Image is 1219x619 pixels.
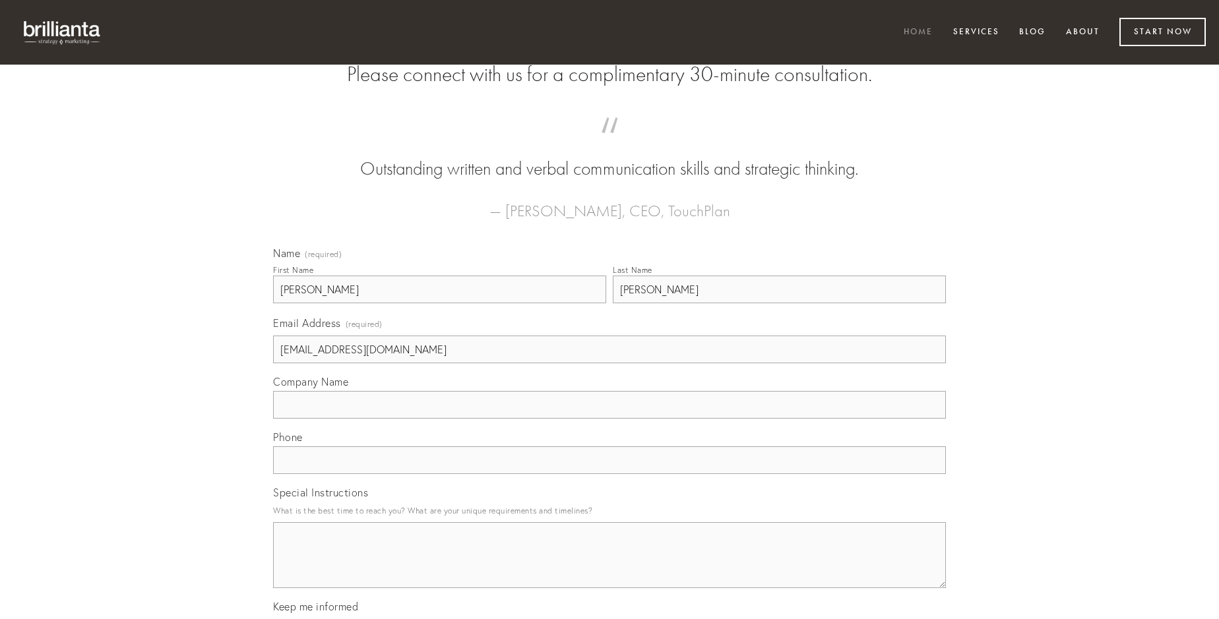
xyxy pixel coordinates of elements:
[346,315,383,333] span: (required)
[294,131,925,182] blockquote: Outstanding written and verbal communication skills and strategic thinking.
[273,430,303,444] span: Phone
[273,600,358,613] span: Keep me informed
[273,247,300,260] span: Name
[1057,22,1108,44] a: About
[273,486,368,499] span: Special Instructions
[895,22,941,44] a: Home
[273,502,946,519] p: What is the best time to reach you? What are your unique requirements and timelines?
[273,375,348,388] span: Company Name
[294,182,925,224] figcaption: — [PERSON_NAME], CEO, TouchPlan
[294,131,925,156] span: “
[1011,22,1054,44] a: Blog
[273,62,946,87] h2: Please connect with us for a complimentary 30-minute consultation.
[945,22,1008,44] a: Services
[13,13,112,51] img: brillianta - research, strategy, marketing
[613,265,652,275] div: Last Name
[273,316,341,330] span: Email Address
[1119,18,1206,46] a: Start Now
[273,265,313,275] div: First Name
[305,251,342,258] span: (required)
